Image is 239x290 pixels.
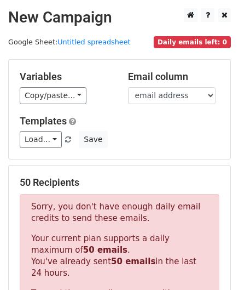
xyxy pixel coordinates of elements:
strong: 50 emails [111,257,155,266]
h2: New Campaign [8,8,231,27]
a: Untitled spreadsheet [57,38,130,46]
a: Daily emails left: 0 [154,38,231,46]
span: Daily emails left: 0 [154,36,231,48]
h5: Variables [20,71,112,83]
small: Google Sheet: [8,38,131,46]
h5: 50 Recipients [20,177,219,189]
a: Copy/paste... [20,87,86,104]
p: Your current plan supports a daily maximum of . You've already sent in the last 24 hours. [31,233,208,279]
p: Sorry, you don't have enough daily email credits to send these emails. [31,201,208,224]
a: Templates [20,115,67,127]
iframe: Chat Widget [184,237,239,290]
button: Save [79,131,107,148]
a: Load... [20,131,62,148]
strong: 50 emails [83,245,127,255]
h5: Email column [128,71,220,83]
